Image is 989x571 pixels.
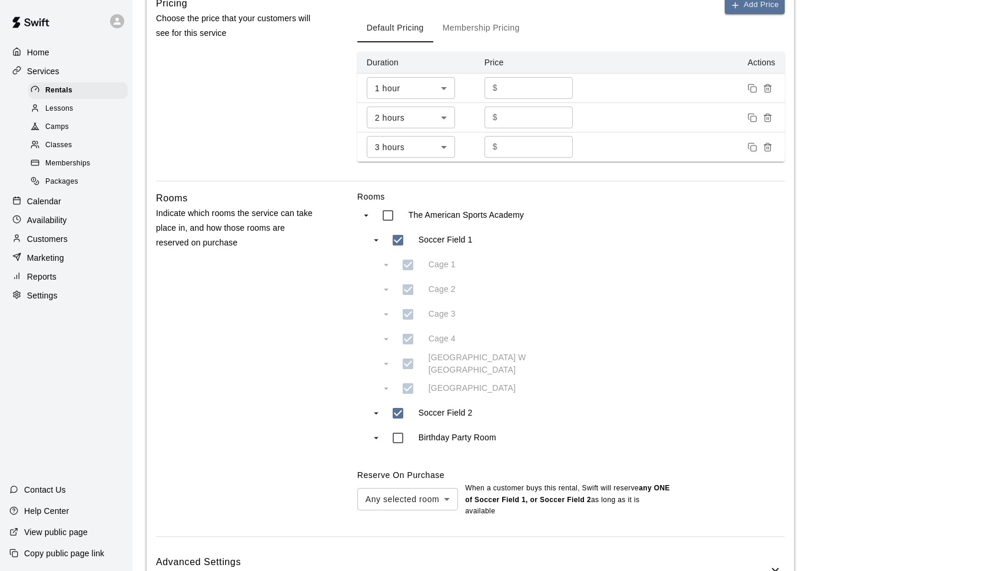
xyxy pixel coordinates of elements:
[760,110,775,125] button: Remove price
[493,82,497,94] p: $
[429,258,456,270] p: Cage 1
[156,11,320,41] p: Choose the price that your customers will see for this service
[27,195,61,207] p: Calendar
[28,118,132,137] a: Camps
[9,44,123,61] a: Home
[419,407,473,419] p: Soccer Field 2
[28,119,128,135] div: Camps
[9,249,123,267] a: Marketing
[156,555,768,570] h6: Advanced Settings
[45,140,72,151] span: Classes
[28,99,132,118] a: Lessons
[745,110,760,125] button: Duplicate price
[24,547,104,559] p: Copy public page link
[45,158,90,170] span: Memberships
[357,52,475,74] th: Duration
[465,484,670,504] b: any ONE of Soccer Field 1, or Soccer Field 2
[27,290,58,301] p: Settings
[27,65,59,77] p: Services
[367,77,455,99] div: 1 hour
[156,206,320,251] p: Indicate which rooms the service can take place in, and how those rooms are reserved on purchase
[419,431,496,443] p: Birthday Party Room
[27,233,68,245] p: Customers
[28,137,128,154] div: Classes
[760,140,775,155] button: Remove price
[745,140,760,155] button: Duplicate price
[45,103,74,115] span: Lessons
[28,155,132,173] a: Memberships
[357,488,458,510] div: Any selected room
[9,287,123,304] a: Settings
[367,136,455,158] div: 3 hours
[357,14,433,42] button: Default Pricing
[9,268,123,285] a: Reports
[28,101,128,117] div: Lessons
[419,234,473,245] p: Soccer Field 1
[475,52,593,74] th: Price
[45,85,72,97] span: Rentals
[156,191,188,206] h6: Rooms
[429,283,456,295] p: Cage 2
[45,176,78,188] span: Packages
[493,111,497,124] p: $
[9,62,123,80] a: Services
[28,173,132,191] a: Packages
[24,505,69,517] p: Help Center
[593,52,785,74] th: Actions
[28,81,132,99] a: Rentals
[27,47,49,58] p: Home
[28,155,128,172] div: Memberships
[24,484,66,496] p: Contact Us
[429,351,588,375] p: [GEOGRAPHIC_DATA] W [GEOGRAPHIC_DATA]
[367,107,455,128] div: 2 hours
[9,211,123,229] a: Availability
[465,483,671,518] p: When a customer buys this rental , Swift will reserve as long as it is available
[429,308,456,320] p: Cage 3
[27,252,64,264] p: Marketing
[429,333,456,344] p: Cage 4
[24,526,88,538] p: View public page
[760,81,775,96] button: Remove price
[9,230,123,248] a: Customers
[28,174,128,190] div: Packages
[357,470,444,480] label: Reserve On Purchase
[27,214,67,226] p: Availability
[28,137,132,155] a: Classes
[429,382,516,394] p: [GEOGRAPHIC_DATA]
[493,141,497,153] p: $
[357,203,593,450] ul: swift facility view
[357,191,785,202] label: Rooms
[28,82,128,99] div: Rentals
[27,271,57,283] p: Reports
[433,14,529,42] button: Membership Pricing
[409,209,524,221] p: The American Sports Academy
[745,81,760,96] button: Duplicate price
[45,121,69,133] span: Camps
[9,192,123,210] a: Calendar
